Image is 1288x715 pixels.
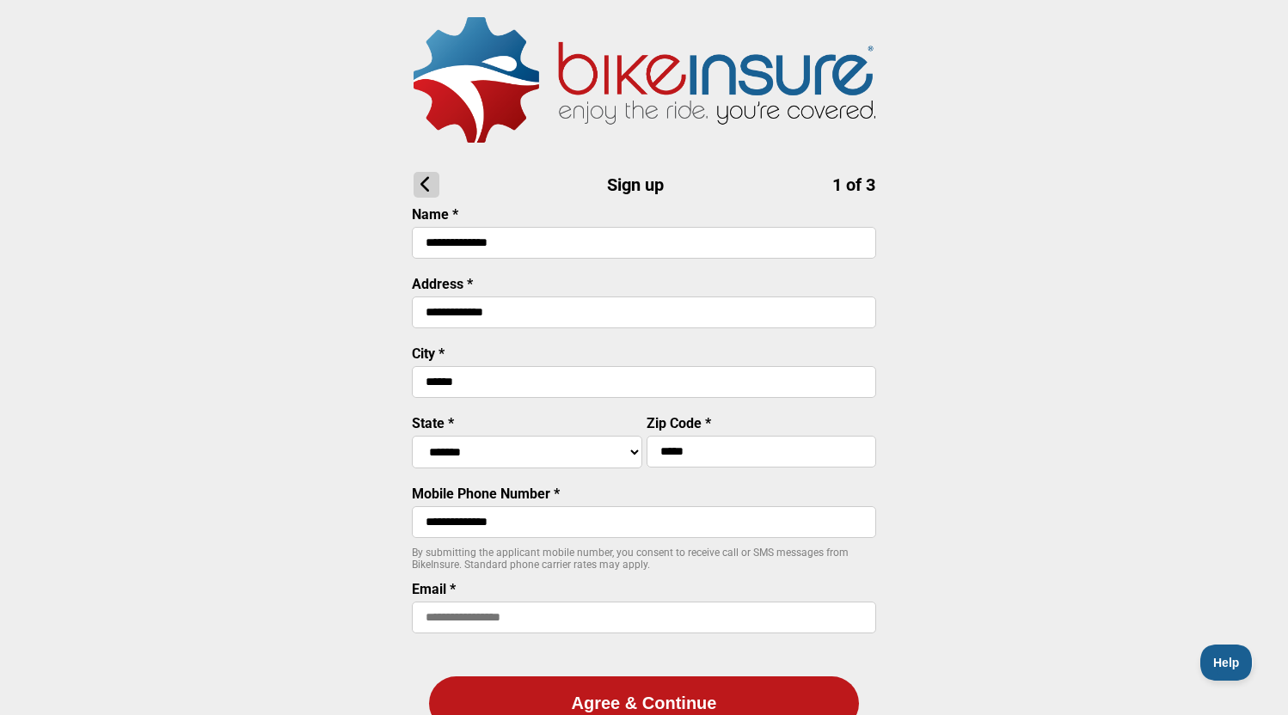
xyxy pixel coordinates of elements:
[412,415,454,431] label: State *
[412,276,473,292] label: Address *
[647,415,711,431] label: Zip Code *
[832,174,875,195] span: 1 of 3
[412,345,445,362] label: City *
[412,486,560,502] label: Mobile Phone Number *
[412,547,876,571] p: By submitting the applicant mobile number, you consent to receive call or SMS messages from BikeI...
[1200,645,1254,681] iframe: Toggle Customer Support
[414,172,875,198] h1: Sign up
[412,206,458,223] label: Name *
[412,581,456,597] label: Email *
